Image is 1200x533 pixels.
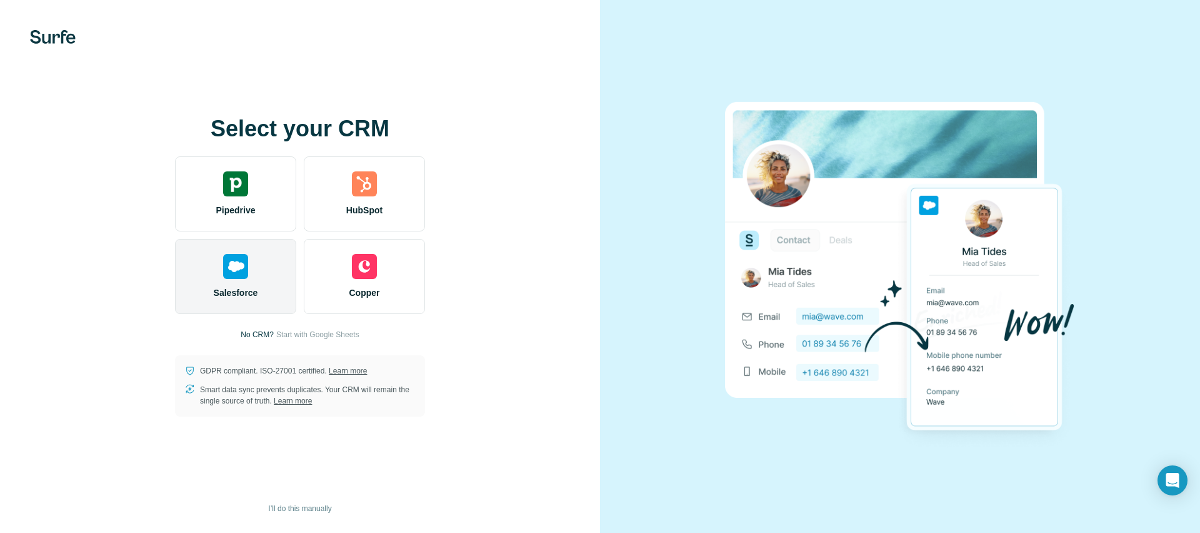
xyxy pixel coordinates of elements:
span: Salesforce [214,287,258,299]
span: Copper [349,287,380,299]
span: I’ll do this manually [268,503,331,514]
p: Smart data sync prevents duplicates. Your CRM will remain the single source of truth. [200,384,415,407]
img: pipedrive's logo [223,171,248,196]
div: Open Intercom Messenger [1157,465,1187,495]
img: hubspot's logo [352,171,377,196]
img: SALESFORCE image [725,81,1075,452]
p: GDPR compliant. ISO-27001 certified. [200,365,367,377]
span: HubSpot [346,204,382,216]
img: copper's logo [352,254,377,279]
img: salesforce's logo [223,254,248,279]
span: Pipedrive [216,204,255,216]
button: I’ll do this manually [259,499,340,518]
a: Learn more [274,397,312,405]
img: Surfe's logo [30,30,76,44]
a: Learn more [329,367,367,375]
h1: Select your CRM [175,116,425,141]
p: No CRM? [241,329,274,340]
button: Start with Google Sheets [276,329,359,340]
